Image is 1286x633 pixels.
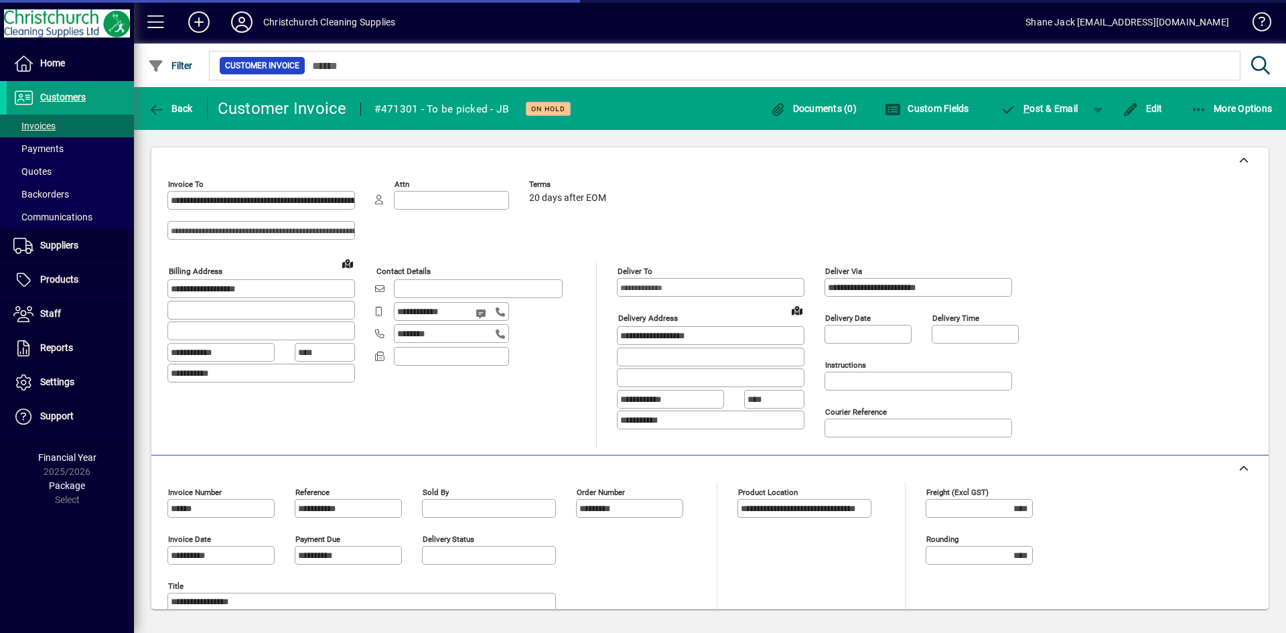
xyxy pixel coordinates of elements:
[1119,96,1166,121] button: Edit
[926,488,989,497] mat-label: Freight (excl GST)
[374,98,510,120] div: #471301 - To be picked - JB
[466,297,498,330] button: Send SMS
[395,180,409,189] mat-label: Attn
[7,47,134,80] a: Home
[1025,11,1229,33] div: Shane Jack [EMAIL_ADDRESS][DOMAIN_NAME]
[7,115,134,137] a: Invoices
[168,488,222,497] mat-label: Invoice number
[1123,103,1163,114] span: Edit
[529,193,606,204] span: 20 days after EOM
[7,137,134,160] a: Payments
[40,342,73,353] span: Reports
[7,332,134,365] a: Reports
[766,96,860,121] button: Documents (0)
[220,10,263,34] button: Profile
[7,206,134,228] a: Communications
[770,103,857,114] span: Documents (0)
[177,10,220,34] button: Add
[825,313,871,323] mat-label: Delivery date
[40,58,65,68] span: Home
[134,96,208,121] app-page-header-button: Back
[786,299,808,321] a: View on map
[7,263,134,297] a: Products
[145,96,196,121] button: Back
[40,274,78,285] span: Products
[926,535,958,544] mat-label: Rounding
[7,160,134,183] a: Quotes
[148,60,193,71] span: Filter
[38,452,96,463] span: Financial Year
[885,103,969,114] span: Custom Fields
[148,103,193,114] span: Back
[13,166,52,177] span: Quotes
[168,581,184,591] mat-label: Title
[13,212,92,222] span: Communications
[1001,103,1078,114] span: ost & Email
[49,480,85,491] span: Package
[7,229,134,263] a: Suppliers
[295,535,340,544] mat-label: Payment due
[994,96,1085,121] button: Post & Email
[295,488,330,497] mat-label: Reference
[423,535,474,544] mat-label: Delivery status
[932,313,979,323] mat-label: Delivery time
[168,535,211,544] mat-label: Invoice date
[145,54,196,78] button: Filter
[1242,3,1269,46] a: Knowledge Base
[618,267,652,276] mat-label: Deliver To
[825,267,862,276] mat-label: Deliver via
[263,11,395,33] div: Christchurch Cleaning Supplies
[7,297,134,331] a: Staff
[13,121,56,131] span: Invoices
[40,411,74,421] span: Support
[531,104,565,113] span: On hold
[40,92,86,102] span: Customers
[13,143,64,154] span: Payments
[40,376,74,387] span: Settings
[40,308,61,319] span: Staff
[1023,103,1029,114] span: P
[40,240,78,251] span: Suppliers
[738,488,798,497] mat-label: Product location
[7,366,134,399] a: Settings
[337,253,358,274] a: View on map
[423,488,449,497] mat-label: Sold by
[529,180,610,189] span: Terms
[577,488,625,497] mat-label: Order number
[1188,96,1276,121] button: More Options
[881,96,973,121] button: Custom Fields
[7,400,134,433] a: Support
[225,59,299,72] span: Customer Invoice
[218,98,347,119] div: Customer Invoice
[825,360,866,370] mat-label: Instructions
[825,407,887,417] mat-label: Courier Reference
[13,189,69,200] span: Backorders
[1191,103,1273,114] span: More Options
[168,180,204,189] mat-label: Invoice To
[7,183,134,206] a: Backorders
